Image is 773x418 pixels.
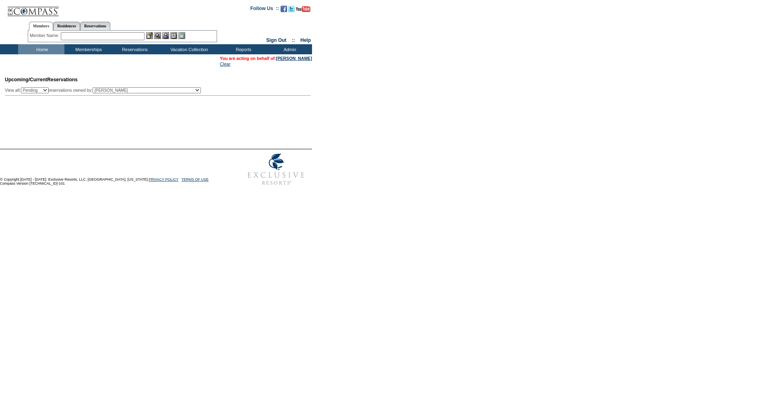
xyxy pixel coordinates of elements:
[64,44,111,54] td: Memberships
[30,32,61,39] div: Member Name:
[240,149,312,189] img: Exclusive Resorts
[178,32,185,39] img: b_calculator.gif
[170,32,177,39] img: Reservations
[266,44,312,54] td: Admin
[296,6,310,12] img: Subscribe to our YouTube Channel
[288,8,295,13] a: Follow us on Twitter
[80,22,110,30] a: Reservations
[111,44,157,54] td: Reservations
[53,22,80,30] a: Residences
[5,77,47,82] span: Upcoming/Current
[281,6,287,12] img: Become our fan on Facebook
[219,44,266,54] td: Reports
[157,44,219,54] td: Vacation Collection
[276,56,312,61] a: [PERSON_NAME]
[220,56,312,61] span: You are acting on behalf of:
[29,22,54,31] a: Members
[220,62,230,66] a: Clear
[18,44,64,54] td: Home
[296,8,310,13] a: Subscribe to our YouTube Channel
[5,87,205,93] div: View all: reservations owned by:
[292,37,295,43] span: ::
[149,177,178,181] a: PRIVACY POLICY
[250,5,279,14] td: Follow Us ::
[300,37,311,43] a: Help
[146,32,153,39] img: b_edit.gif
[281,8,287,13] a: Become our fan on Facebook
[288,6,295,12] img: Follow us on Twitter
[266,37,286,43] a: Sign Out
[182,177,209,181] a: TERMS OF USE
[5,77,78,82] span: Reservations
[162,32,169,39] img: Impersonate
[154,32,161,39] img: View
